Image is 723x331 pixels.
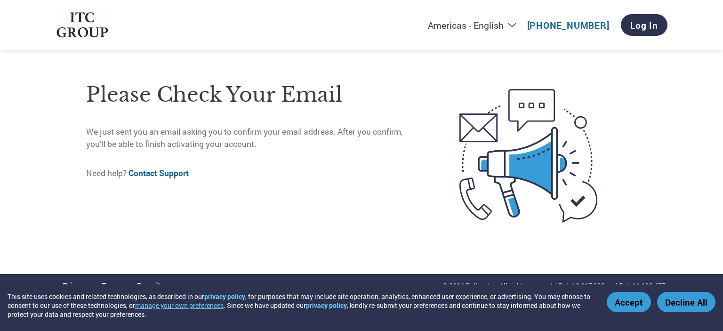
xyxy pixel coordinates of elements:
button: Accept [607,292,651,312]
div: This site uses cookies and related technologies, as described in our , for purposes that may incl... [8,292,593,319]
a: [PHONE_NUMBER] [527,19,610,31]
a: Log In [621,14,667,36]
a: privacy policy [306,301,347,310]
img: ITC Group [56,12,109,38]
h1: Please check your email [86,80,420,110]
a: privacy policy [204,292,245,301]
p: © 2024 Pollen, Inc. All rights reserved / Pat. 10,817,932 and Pat. 11,100,477. [442,281,667,291]
a: Contact Support [129,168,189,178]
p: Need help? [86,167,420,179]
p: We just sent you an email asking you to confirm your email address. After you confirm, you’ll be ... [86,126,420,151]
img: open-email [420,72,637,240]
a: Security [137,281,164,291]
button: Decline All [657,292,715,312]
a: Privacy [63,281,88,291]
a: Terms [102,281,122,291]
button: manage your own preferences [135,301,224,310]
